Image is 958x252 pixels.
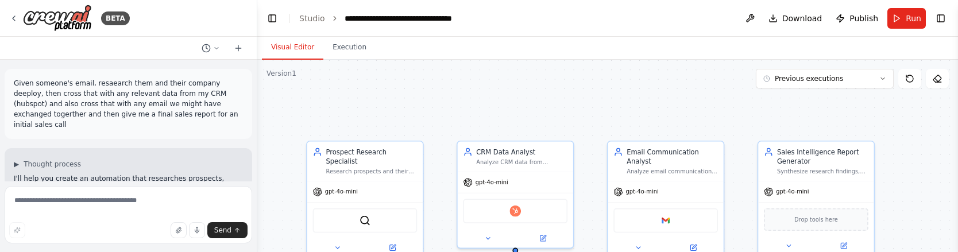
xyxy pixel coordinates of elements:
img: Hubspot [509,206,521,217]
div: Analyze CRM data from HubSpot to find existing contact information, deal history, communication r... [476,158,567,166]
img: Google gmail [660,215,671,226]
div: Version 1 [266,69,296,78]
button: Upload files [171,222,187,238]
nav: breadcrumb [299,13,452,24]
span: gpt-4o-mini [325,188,358,196]
button: Hide left sidebar [264,10,280,26]
button: Show right sidebar [933,10,949,26]
div: Prospect Research Specialist [326,147,417,166]
span: Send [214,226,231,235]
span: gpt-4o-mini [776,188,809,196]
p: Given someone's email, resaearch them and their company deeploy, then cross that with any relevan... [14,78,243,130]
span: Run [906,13,921,24]
button: Improve this prompt [9,222,25,238]
div: CRM Data Analyst [476,147,567,156]
button: Open in side panel [817,240,870,251]
button: Visual Editor [262,36,323,60]
button: Download [764,8,827,29]
div: Analyze email communication history with the prospect using their email address. Review past conv... [627,168,718,175]
div: Email Communication Analyst [627,147,718,166]
span: Publish [849,13,878,24]
button: Execution [323,36,376,60]
span: Previous executions [775,74,843,83]
button: ▶Thought process [14,160,81,169]
button: Start a new chat [229,41,248,55]
button: Send [207,222,248,238]
button: Publish [831,8,883,29]
span: Download [782,13,822,24]
div: Sales Intelligence Report Generator [777,147,868,166]
div: Synthesize research findings, CRM data, and email communication history into a comprehensive sale... [777,168,868,175]
span: gpt-4o-mini [476,179,508,186]
span: Drop tools here [794,215,838,224]
span: gpt-4o-mini [626,188,659,196]
button: Switch to previous chat [197,41,225,55]
div: Research prospects and their companies using their email addresses. Gather comprehensive informat... [326,168,417,175]
p: I'll help you create an automation that researches prospects, cross-references CRM and email data... [14,173,243,215]
div: CRM Data AnalystAnalyze CRM data from HubSpot to find existing contact information, deal history,... [457,141,574,249]
span: ▶ [14,160,19,169]
button: Click to speak your automation idea [189,222,205,238]
a: Studio [299,14,325,23]
img: SerperDevTool [360,215,371,226]
img: Logo [23,5,92,32]
button: Run [887,8,926,29]
button: Open in side panel [516,232,569,244]
span: Thought process [24,160,81,169]
div: BETA [101,11,130,25]
button: Previous executions [756,69,894,88]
